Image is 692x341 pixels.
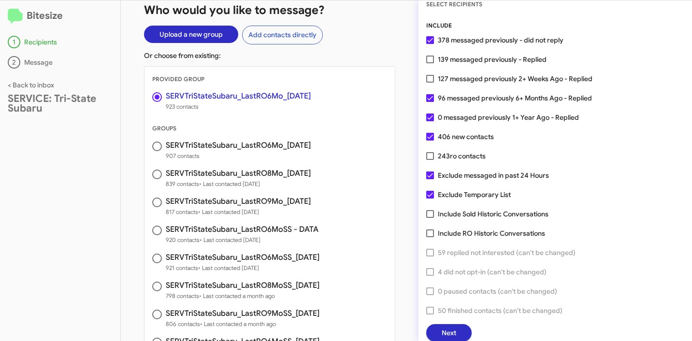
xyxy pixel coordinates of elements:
span: 50 finished contacts (can't be changed) [438,305,562,316]
p: Or choose from existing: [144,51,395,60]
span: • Last contacted [DATE] [198,208,259,215]
span: • Last contacted [DATE] [198,264,259,271]
span: 921 contacts [166,263,319,273]
h3: SERVTriStateSubaru_LastRO6MoSS - DATA [166,226,318,233]
div: 2 [8,56,20,69]
span: 798 contacts [166,291,319,301]
span: Exclude messaged in past 24 Hours [438,170,549,181]
span: 806 contacts [166,319,319,329]
span: Include Sold Historic Conversations [438,208,548,220]
span: 0 messaged previously 1+ Year Ago - Replied [438,112,579,123]
h3: SERVTriStateSubaru_LastRO6MoSS_[DATE] [166,254,319,261]
span: SELECT RECIPIENTS [426,0,482,8]
a: < Back to inbox [8,81,54,89]
div: INCLUDE [426,21,684,30]
span: Exclude Temporary List [438,189,511,200]
span: 96 messaged previously 6+ Months Ago - Replied [438,92,592,104]
span: • Last contacted a month ago [199,292,275,299]
h3: SERVTriStateSubaru_LastRO6Mo_[DATE] [166,142,311,149]
span: ro contacts [450,152,486,160]
h3: SERVTriStateSubaru_LastRO8MoSS_[DATE] [166,282,319,289]
span: 243 [438,150,486,162]
button: Upload a new group [144,26,238,43]
span: 59 replied not interested (can't be changed) [438,247,576,258]
div: GROUPS [144,124,395,133]
span: • Last contacted a month ago [200,320,276,327]
span: 4 did not opt-in (can't be changed) [438,266,547,278]
span: 406 new contacts [438,131,494,142]
span: 817 contacts [166,207,311,217]
div: SERVICE: Tri-State Subaru [8,94,113,113]
span: • Last contacted [DATE] [199,180,260,187]
span: 923 contacts [166,102,311,112]
span: 907 contacts [166,151,311,161]
div: PROVIDED GROUP [144,74,395,84]
h1: Who would you like to message? [144,2,395,18]
div: Recipients [8,36,113,48]
h3: SERVTriStateSubaru_LastRO6Mo_[DATE] [166,92,311,100]
h2: Bitesize [8,8,113,24]
span: • Last contacted [DATE] [200,236,260,243]
span: 139 messaged previously - Replied [438,54,547,65]
span: Upload a new group [159,26,223,43]
span: 839 contacts [166,179,311,189]
div: 1 [8,36,20,48]
h3: SERVTriStateSubaru_LastRO8Mo_[DATE] [166,170,311,177]
span: 378 messaged previously - did not reply [438,34,563,46]
div: Message [8,56,113,69]
h3: SERVTriStateSubaru_LastRO9Mo_[DATE] [166,198,311,205]
img: logo-minimal.svg [8,9,23,24]
span: 920 contacts [166,235,318,245]
button: Add contacts directly [242,26,323,44]
span: Include RO Historic Conversations [438,227,545,239]
h3: SERVTriStateSubaru_LastRO9MoSS_[DATE] [166,310,319,317]
span: 127 messaged previously 2+ Weeks Ago - Replied [438,73,592,85]
span: 0 paused contacts (can't be changed) [438,285,557,297]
